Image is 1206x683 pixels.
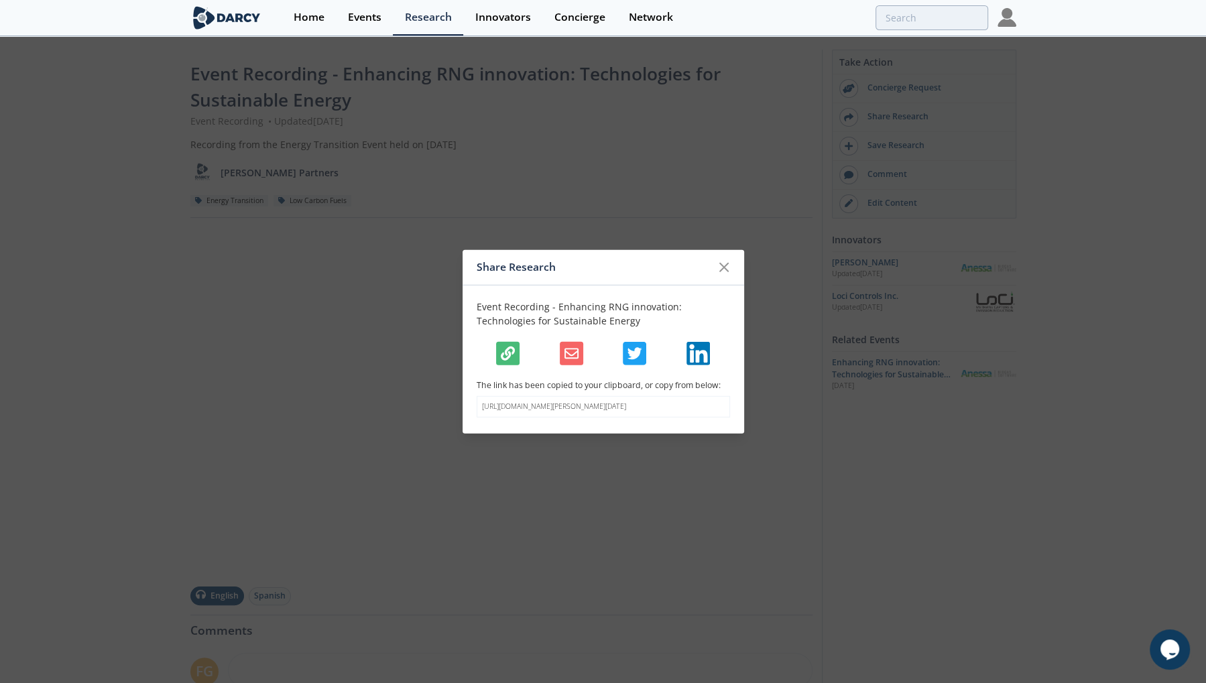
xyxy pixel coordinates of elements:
[998,8,1016,27] img: Profile
[477,254,712,280] div: Share Research
[348,12,381,23] div: Events
[554,12,605,23] div: Concierge
[477,299,730,327] p: Event Recording - Enhancing RNG innovation: Technologies for Sustainable Energy
[475,12,531,23] div: Innovators
[876,5,988,30] input: Advanced Search
[629,12,673,23] div: Network
[477,379,730,391] p: The link has been copied to your clipboard, or copy from below:
[190,6,263,29] img: logo-wide.svg
[482,401,725,412] p: [URL][DOMAIN_NAME][PERSON_NAME][DATE]
[623,341,646,365] img: Shares
[1150,629,1193,670] iframe: chat widget
[686,341,710,365] img: Shares
[294,12,324,23] div: Home
[405,12,452,23] div: Research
